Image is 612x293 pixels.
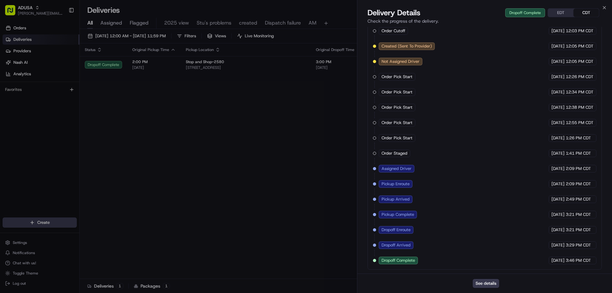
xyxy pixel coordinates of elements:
[382,89,412,95] span: Order Pick Start
[551,89,565,95] span: [DATE]
[566,135,591,141] span: 1:26 PM CDT
[382,105,412,110] span: Order Pick Start
[51,90,105,101] a: 💻API Documentation
[382,181,410,187] span: Pickup Enroute
[45,108,77,113] a: Powered byPylon
[551,43,565,49] span: [DATE]
[566,74,594,80] span: 12:26 PM CDT
[551,74,565,80] span: [DATE]
[382,74,412,80] span: Order Pick Start
[566,89,594,95] span: 12:34 PM CDT
[548,9,573,17] button: EDT
[566,59,594,64] span: 12:05 PM CDT
[13,92,49,99] span: Knowledge Base
[566,227,591,233] span: 3:21 PM CDT
[566,181,591,187] span: 2:09 PM CDT
[551,212,565,217] span: [DATE]
[17,41,105,48] input: Clear
[382,59,419,64] span: Not Assigned Driver
[551,166,565,172] span: [DATE]
[22,61,105,67] div: Start new chat
[368,8,420,18] span: Delivery Details
[382,135,412,141] span: Order Pick Start
[63,108,77,113] span: Pylon
[6,61,18,72] img: 1736555255976-a54dd68f-1ca7-489b-9aae-adbdc363a1c4
[551,196,565,202] span: [DATE]
[551,120,565,126] span: [DATE]
[551,242,565,248] span: [DATE]
[551,258,565,263] span: [DATE]
[566,166,591,172] span: 2:09 PM CDT
[6,26,116,36] p: Welcome 👋
[566,212,591,217] span: 3:21 PM CDT
[382,150,407,156] span: Order Staged
[551,150,565,156] span: [DATE]
[368,18,602,24] p: Check the progress of the delivery.
[566,196,591,202] span: 2:49 PM CDT
[6,93,11,98] div: 📗
[566,150,591,156] span: 1:41 PM CDT
[382,120,412,126] span: Order Pick Start
[551,181,565,187] span: [DATE]
[573,9,599,17] button: CDT
[60,92,102,99] span: API Documentation
[566,120,594,126] span: 12:55 PM CDT
[551,135,565,141] span: [DATE]
[54,93,59,98] div: 💻
[473,279,499,288] button: See details
[382,258,415,263] span: Dropoff Complete
[551,105,565,110] span: [DATE]
[566,105,594,110] span: 12:38 PM CDT
[566,43,594,49] span: 12:05 PM CDT
[566,242,591,248] span: 3:29 PM CDT
[551,28,565,34] span: [DATE]
[108,63,116,70] button: Start new chat
[382,28,405,34] span: Order Cutoff
[4,90,51,101] a: 📗Knowledge Base
[551,59,565,64] span: [DATE]
[382,227,411,233] span: Dropoff Enroute
[551,227,565,233] span: [DATE]
[382,212,414,217] span: Pickup Complete
[382,196,410,202] span: Pickup Arrived
[6,6,19,19] img: Nash
[566,258,591,263] span: 3:46 PM CDT
[382,43,432,49] span: Created (Sent To Provider)
[382,166,412,172] span: Assigned Driver
[566,28,594,34] span: 12:03 PM CDT
[382,242,411,248] span: Dropoff Arrived
[22,67,81,72] div: We're available if you need us!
